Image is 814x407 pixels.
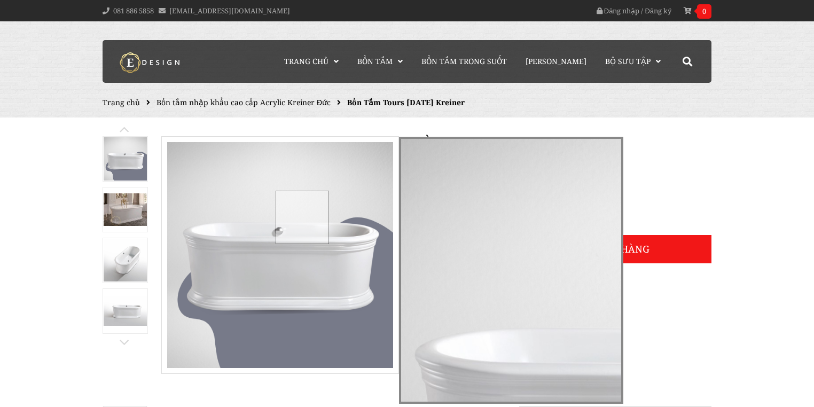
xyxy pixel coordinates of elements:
a: Trang chủ [276,40,347,83]
a: Bồn Tắm Trong Suốt [413,40,515,83]
span: Trang chủ [284,56,328,66]
span: 0 [697,4,711,19]
a: [EMAIL_ADDRESS][DOMAIN_NAME] [169,6,290,15]
a: Bộ Sưu Tập [597,40,669,83]
a: 081 886 5858 [113,6,154,15]
img: Bồn Tắm Nhập Khẩu Tours [104,193,147,226]
span: / [641,6,643,15]
img: Bồn Tắm Tours Karma Kreiner [104,137,147,181]
img: Bồn Tắm Tours Karma Kreiner [104,296,147,326]
a: [PERSON_NAME] [518,40,594,83]
span: Bồn Tắm [357,56,393,66]
a: Bồn Tắm [349,40,411,83]
a: Bồn tắm nhập khẩu cao cấp Acrylic Kreiner Đức [156,97,331,107]
img: logo Kreiner Germany - Edesign Interior [111,52,191,73]
span: Bồn Tắm Trong Suốt [421,56,507,66]
h1: Bồn Tắm Tours [DATE] Kreiner [415,134,711,153]
span: [PERSON_NAME] [526,56,586,66]
img: Bồn Tắm Tours Karma Kreiner [104,239,147,281]
span: Bồn Tắm Tours [DATE] Kreiner [347,97,465,107]
a: Trang chủ [103,97,140,107]
span: Bộ Sưu Tập [605,56,651,66]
